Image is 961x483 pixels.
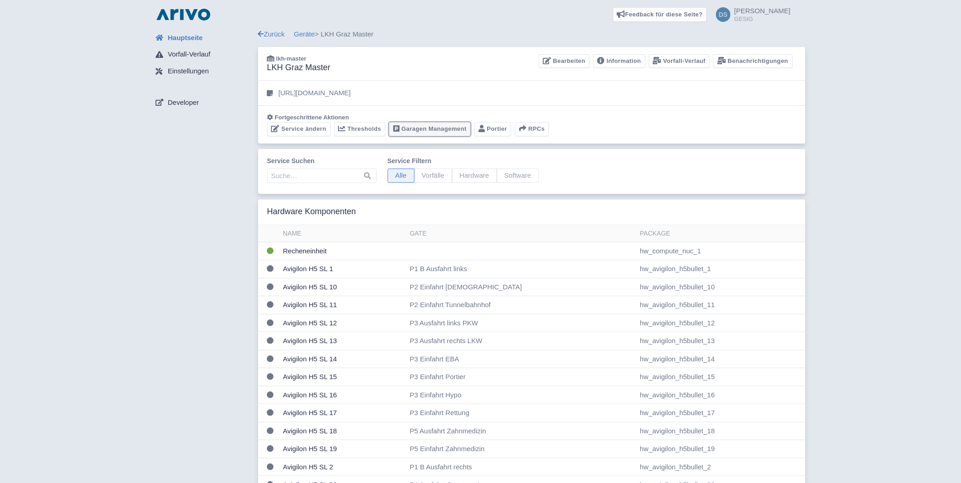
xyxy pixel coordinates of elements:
[388,169,415,183] span: Alle
[636,458,805,476] td: hw_avigilon_h5bullet_2
[406,404,637,422] td: P3 Einfahrt Rettung
[406,332,637,350] td: P3 Ausfahrt rechts LKW
[452,169,497,183] span: Hardware
[267,122,331,136] a: Service ändern
[734,16,790,22] small: GESIG
[267,169,377,183] input: Suche…
[280,278,406,296] td: Avigilon H5 SL 10
[334,122,385,136] a: Thresholds
[734,7,790,15] span: [PERSON_NAME]
[280,440,406,458] td: Avigilon H5 SL 19
[275,114,349,121] span: Fortgeschrittene Aktionen
[258,29,805,40] div: > LKH Graz Master
[280,458,406,476] td: Avigilon H5 SL 2
[406,225,637,242] th: Gate
[154,7,213,22] img: logo
[280,350,406,368] td: Avigilon H5 SL 14
[280,296,406,314] td: Avigilon H5 SL 11
[267,63,331,73] h3: LKH Graz Master
[636,350,805,368] td: hw_avigilon_h5bullet_14
[636,386,805,404] td: hw_avigilon_h5bullet_16
[406,440,637,458] td: P5 Einfahrt Zahnmedizin
[406,314,637,332] td: P3 Ausfahrt links PKW
[414,169,452,183] span: Vorfälle
[593,54,645,68] a: Information
[280,225,406,242] th: Name
[539,54,589,68] a: Bearbeiten
[276,55,306,62] span: lkh-master
[406,350,637,368] td: P3 Einfahrt EBA
[294,30,315,38] a: Geräte
[149,63,258,80] a: Einstellungen
[713,54,792,68] a: Benachrichtigungen
[406,260,637,278] td: P1 B Ausfahrt links
[497,169,539,183] span: Software
[406,368,637,386] td: P3 Einfahrt Portier
[406,458,637,476] td: P1 B Ausfahrt rechts
[613,7,707,22] a: Feedback für diese Seite?
[388,156,539,166] label: Service filtern
[279,88,351,98] p: [URL][DOMAIN_NAME]
[149,29,258,46] a: Hauptseite
[267,207,356,217] h3: Hardware Komponenten
[636,242,805,260] td: hw_compute_nuc_1
[406,296,637,314] td: P2 Einfahrt Tunnelbahnhof
[258,30,285,38] a: Zurück
[636,260,805,278] td: hw_avigilon_h5bullet_1
[280,260,406,278] td: Avigilon H5 SL 1
[168,49,210,60] span: Vorfall-Verlauf
[406,386,637,404] td: P3 Einfahrt Hypo
[406,278,637,296] td: P2 Einfahrt [DEMOGRAPHIC_DATA]
[168,66,209,77] span: Einstellungen
[406,422,637,440] td: P5 Ausfahrt Zahnmedizin
[636,440,805,458] td: hw_avigilon_h5bullet_19
[636,296,805,314] td: hw_avigilon_h5bullet_11
[636,225,805,242] th: Package
[636,404,805,422] td: hw_avigilon_h5bullet_17
[149,46,258,63] a: Vorfall-Verlauf
[636,332,805,350] td: hw_avigilon_h5bullet_13
[280,368,406,386] td: Avigilon H5 SL 15
[636,278,805,296] td: hw_avigilon_h5bullet_10
[636,314,805,332] td: hw_avigilon_h5bullet_12
[280,332,406,350] td: Avigilon H5 SL 13
[636,422,805,440] td: hw_avigilon_h5bullet_18
[515,122,549,136] button: RPCs
[168,98,199,108] span: Developer
[280,404,406,422] td: Avigilon H5 SL 17
[149,94,258,111] a: Developer
[280,314,406,332] td: Avigilon H5 SL 12
[267,156,377,166] label: Service suchen
[389,122,471,136] a: Garagen Management
[649,54,710,68] a: Vorfall-Verlauf
[280,422,406,440] td: Avigilon H5 SL 18
[711,7,790,22] a: [PERSON_NAME] GESIG
[168,33,203,43] span: Hauptseite
[474,122,511,136] a: Portier
[636,368,805,386] td: hw_avigilon_h5bullet_15
[280,242,406,260] td: Recheneinheit
[280,386,406,404] td: Avigilon H5 SL 16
